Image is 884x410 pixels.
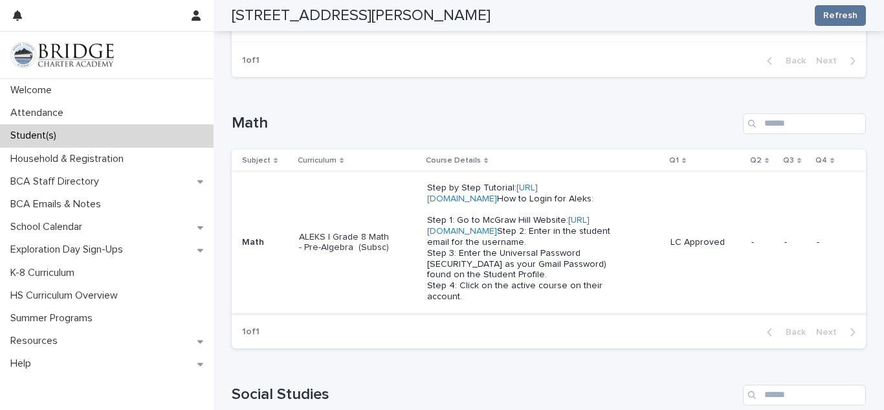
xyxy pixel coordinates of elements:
a: [URL][DOMAIN_NAME] [427,183,538,203]
span: Back [778,56,806,65]
button: Next [811,55,866,67]
p: Help [5,358,41,370]
p: K-8 Curriculum [5,267,85,279]
p: Summer Programs [5,312,103,325]
p: Q1 [669,154,679,168]
p: Curriculum [298,154,337,168]
p: Q4 [815,154,827,168]
img: V1C1m3IdTEidaUdm9Hs0 [10,42,114,68]
span: Next [816,328,845,337]
p: 1 of 1 [232,316,270,348]
p: Step by Step Tutorial: How to Login for Aleks: Step 1: Go to McGraw Hill Website: Step 2: Enter i... [427,183,612,302]
p: Math [242,237,289,248]
span: Refresh [823,9,857,22]
p: Welcome [5,84,62,97]
tr: MathALEKS | Grade 8 Math - Pre-Algebra (Subsc)Step by Step Tutorial:[URL][DOMAIN_NAME]How to Logi... [232,172,866,313]
p: Q2 [750,154,762,168]
h2: [STREET_ADDRESS][PERSON_NAME] [232,6,491,25]
p: Household & Registration [5,153,134,165]
span: Next [816,56,845,65]
p: - [751,237,774,248]
p: Subject [242,154,271,168]
p: - [784,237,806,248]
button: Next [811,326,866,338]
p: Student(s) [5,130,67,142]
p: Resources [5,335,68,347]
input: Search [743,113,866,134]
p: School Calendar [5,221,93,233]
span: Back [778,328,806,337]
h1: Social Studies [232,385,738,404]
p: Q3 [783,154,794,168]
p: BCA Emails & Notes [5,198,111,211]
p: HS Curriculum Overview [5,290,128,302]
p: - [817,237,845,248]
button: Refresh [815,5,866,26]
p: ALEKS | Grade 8 Math - Pre-Algebra (Subsc) [299,232,392,254]
p: 1 of 1 [232,45,270,76]
button: Back [757,55,811,67]
p: Exploration Day Sign-Ups [5,244,133,256]
h1: Math [232,114,738,133]
p: Attendance [5,107,74,119]
p: BCA Staff Directory [5,176,109,188]
input: Search [743,385,866,405]
button: Back [757,326,811,338]
p: Course Details [426,154,481,168]
p: LC Approved [670,237,741,248]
